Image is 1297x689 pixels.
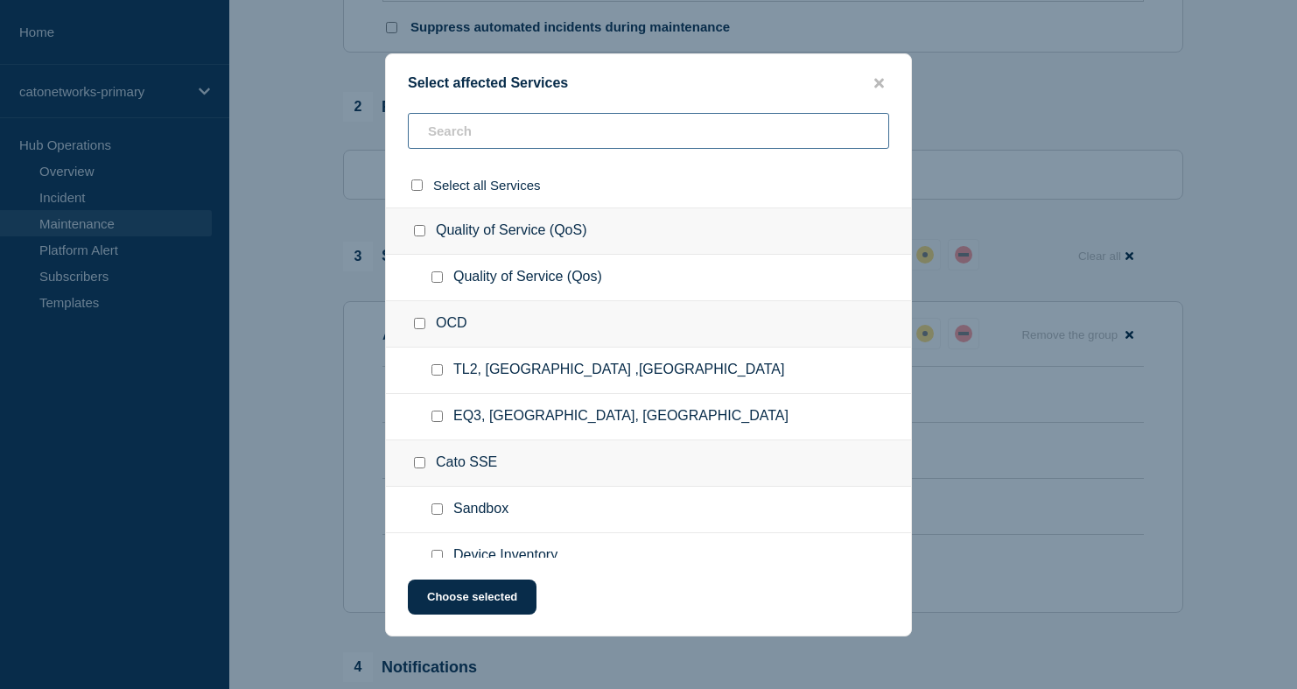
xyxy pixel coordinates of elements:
input: select all checkbox [411,179,423,191]
span: Device Inventory [453,547,557,565]
div: Select affected Services [386,75,911,92]
input: Search [408,113,889,149]
input: Sandbox checkbox [431,503,443,515]
input: TL2, Paris ,France checkbox [431,364,443,376]
span: Select all Services [433,178,541,193]
span: TL2, [GEOGRAPHIC_DATA] ,[GEOGRAPHIC_DATA] [453,362,784,379]
input: Cato SSE checkbox [414,457,425,468]
span: Quality of Service (Qos) [453,269,602,286]
input: Device Inventory checkbox [431,550,443,561]
div: Quality of Service (QoS) [386,207,911,255]
div: Cato SSE [386,440,911,487]
button: close button [869,75,889,92]
span: Sandbox [453,501,508,518]
input: OCD checkbox [414,318,425,329]
div: OCD [386,301,911,348]
input: EQ3, Saint-Denis, France checkbox [431,411,443,422]
span: EQ3, [GEOGRAPHIC_DATA], [GEOGRAPHIC_DATA] [453,408,789,425]
input: Quality of Service (Qos) checkbox [431,271,443,283]
button: Choose selected [408,580,536,615]
input: Quality of Service (QoS) checkbox [414,225,425,236]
